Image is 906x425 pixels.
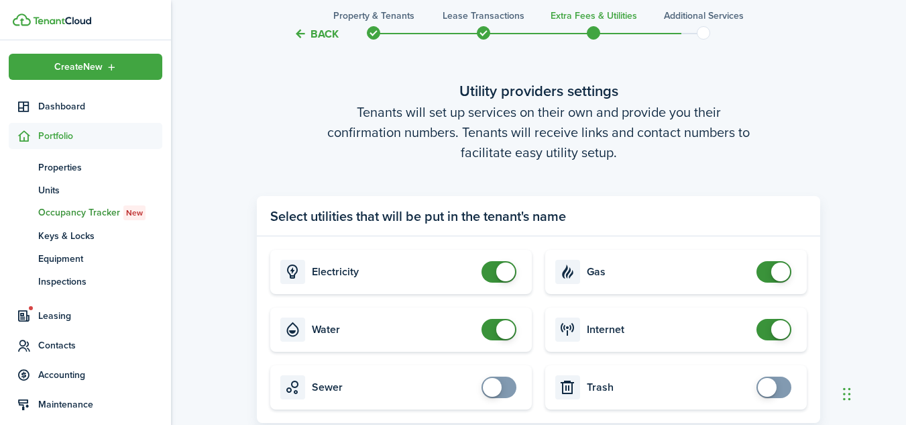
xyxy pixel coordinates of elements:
[38,160,162,175] span: Properties
[9,247,162,270] a: Equipment
[270,206,566,226] panel-main-title: Select utilities that will be put in the tenant's name
[587,381,750,393] card-title: Trash
[38,229,162,243] span: Keys & Locks
[33,17,91,25] img: TenantCloud
[38,129,162,143] span: Portfolio
[9,156,162,179] a: Properties
[257,102,820,162] wizard-step-header-description: Tenants will set up services on their own and provide you their confirmation numbers. Tenants wil...
[9,93,162,120] a: Dashboard
[333,9,414,23] h3: Property & Tenants
[294,27,339,41] button: Back
[664,9,744,23] h3: Additional Services
[9,179,162,201] a: Units
[9,201,162,224] a: Occupancy TrackerNew
[54,62,103,72] span: Create New
[38,205,162,220] span: Occupancy Tracker
[13,13,31,26] img: TenantCloud
[312,266,475,278] card-title: Electricity
[126,207,143,219] span: New
[312,381,475,393] card-title: Sewer
[9,224,162,247] a: Keys & Locks
[9,54,162,80] button: Open menu
[38,338,162,352] span: Contacts
[38,252,162,266] span: Equipment
[38,99,162,113] span: Dashboard
[587,266,750,278] card-title: Gas
[257,80,820,102] wizard-step-header-title: Utility providers settings
[312,324,475,336] card-title: Water
[843,374,851,414] div: Drag
[38,309,162,323] span: Leasing
[38,183,162,197] span: Units
[38,275,162,289] span: Inspections
[38,397,162,412] span: Maintenance
[443,9,524,23] h3: Lease Transactions
[9,270,162,293] a: Inspections
[587,324,750,336] card-title: Internet
[551,9,637,23] h3: Extra fees & Utilities
[839,361,906,425] iframe: Chat Widget
[38,368,162,382] span: Accounting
